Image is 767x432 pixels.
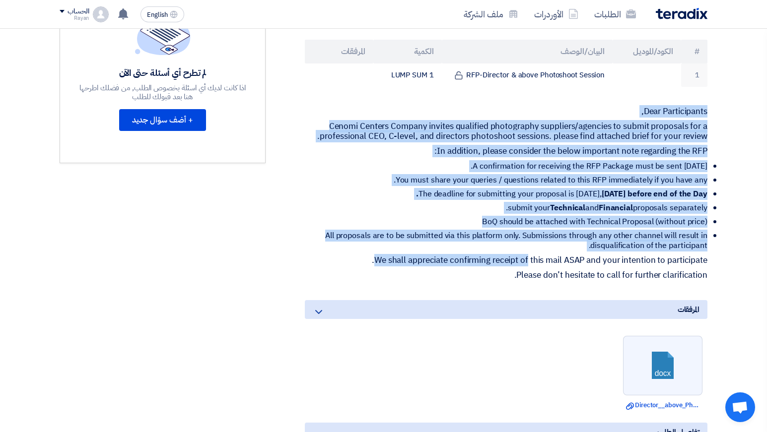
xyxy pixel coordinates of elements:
[313,161,707,171] li: A confirmation for receiving the RFP Package must be sent [DATE].
[442,63,613,87] td: RFP-Director & above Photoshoot Session
[681,40,707,63] th: #
[599,202,633,214] strong: Financial
[78,67,247,78] div: لم تطرح أي أسئلة حتى الآن
[305,146,707,156] p: In addition, please consider the below important note regarding the RFP:
[373,40,442,63] th: الكمية
[313,175,707,185] li: You must share your queries / questions related to this RFP immediately if you have any.
[147,11,168,18] span: English
[119,109,206,131] button: + أضف سؤال جديد
[305,107,707,117] p: Dear Participants,
[305,270,707,280] p: Please don’t hesitate to call for further clarification.
[725,392,755,422] div: Open chat
[678,304,699,315] span: المرفقات
[313,189,707,199] li: The deadline for submitting your proposal is [DATE],
[305,40,373,63] th: المرفقات
[442,40,613,63] th: البيان/الوصف
[135,8,191,55] img: empty_state_list.svg
[416,188,707,200] strong: [DATE] before end of the Day.
[93,6,109,22] img: profile_test.png
[60,15,89,21] div: Rayan
[550,202,585,214] strong: Technical
[681,63,707,87] td: 1
[140,6,184,22] button: English
[526,2,586,26] a: الأوردرات
[613,40,681,63] th: الكود/الموديل
[78,83,247,101] div: اذا كانت لديك أي اسئلة بخصوص الطلب, من فضلك اطرحها هنا بعد قبولك للطلب
[373,63,442,87] td: 1 LUMP SUM
[656,8,707,19] img: Teradix logo
[313,203,707,213] li: submit your and proposals separately.
[456,2,526,26] a: ملف الشركة
[305,122,707,141] p: Cenomi Centers Company invites qualified photography suppliers/agencies to submit proposals for a...
[313,231,707,250] li: All proposals are to be submitted via this platform only. Submissions through any other channel w...
[305,255,707,265] p: We shall appreciate confirming receipt of this mail ASAP and your intention to participate.
[586,2,644,26] a: الطلبات
[626,400,699,410] a: Director__above_Photoshoot_Session_RFP.docx
[313,217,707,227] li: BoQ should be attached with Technical Proposal (without price)
[68,7,89,16] div: الحساب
